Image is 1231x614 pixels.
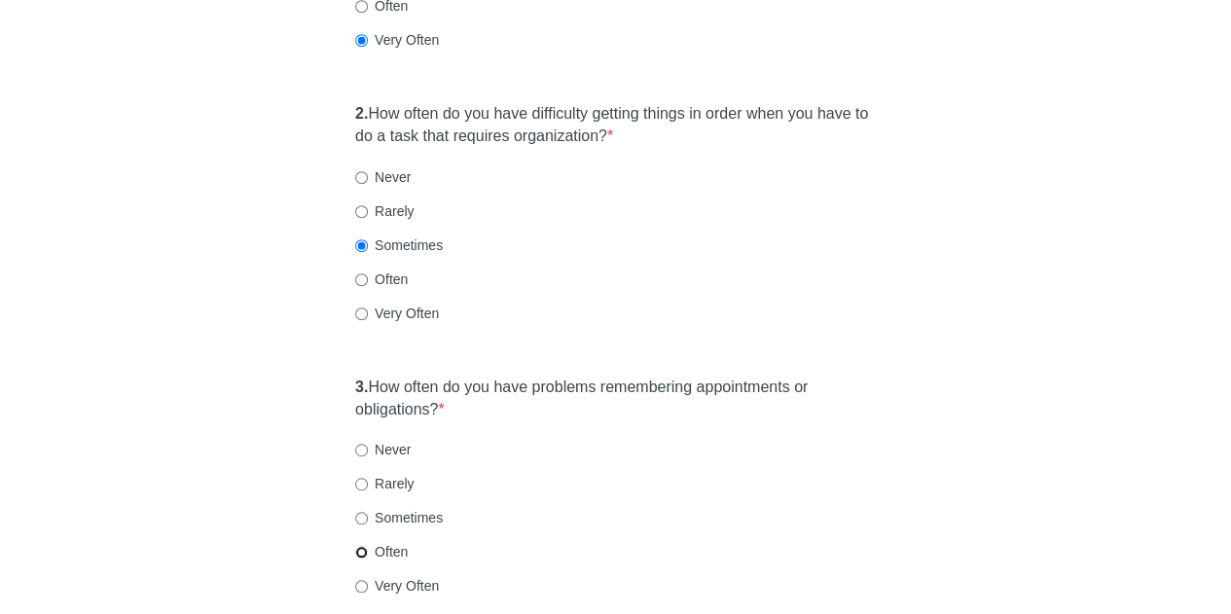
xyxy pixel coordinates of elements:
label: Rarely [355,474,414,493]
label: How often do you have problems remembering appointments or obligations? [355,377,876,421]
label: Rarely [355,201,414,221]
label: Sometimes [355,235,443,255]
label: Never [355,440,411,459]
strong: 2. [355,105,368,122]
input: Often [355,273,368,286]
strong: 3. [355,379,368,395]
input: Sometimes [355,239,368,252]
label: Very Often [355,304,439,323]
label: How often do you have difficulty getting things in order when you have to do a task that requires... [355,103,876,148]
input: Rarely [355,205,368,218]
input: Never [355,171,368,184]
input: Very Often [355,34,368,47]
label: Never [355,167,411,187]
input: Often [355,546,368,559]
input: Rarely [355,478,368,490]
input: Very Often [355,580,368,593]
label: Often [355,270,408,289]
input: Sometimes [355,512,368,524]
label: Often [355,542,408,561]
label: Sometimes [355,508,443,527]
label: Very Often [355,576,439,596]
label: Very Often [355,30,439,50]
input: Never [355,444,368,456]
input: Very Often [355,307,368,320]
